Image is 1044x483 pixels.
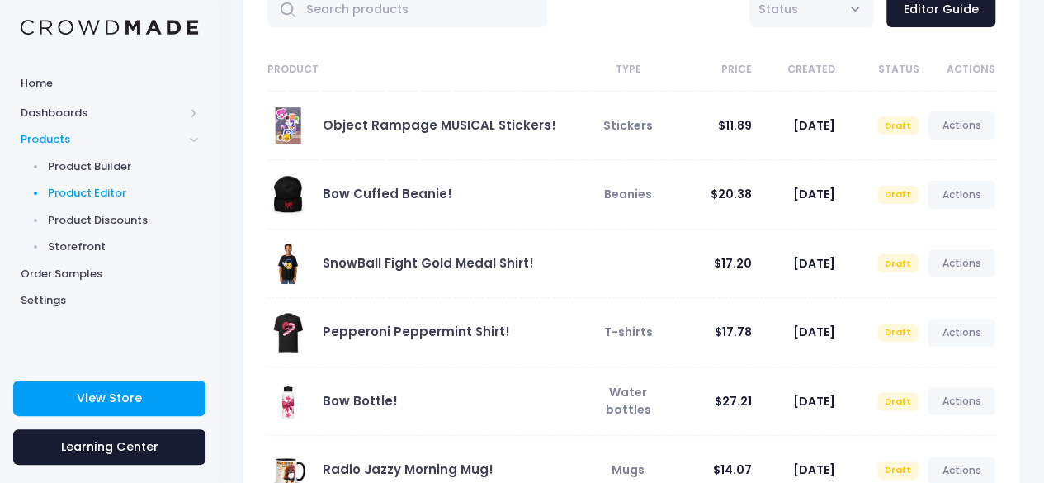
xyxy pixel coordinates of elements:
[21,292,198,309] span: Settings
[928,249,995,277] a: Actions
[714,255,752,272] span: $17.20
[612,462,645,478] span: Mugs
[579,49,668,92] th: Type: activate to sort column ascending
[21,131,184,148] span: Products
[718,117,752,134] span: $11.89
[605,384,650,418] span: Water bottles
[77,390,142,406] span: View Store
[668,49,752,92] th: Price: activate to sort column ascending
[928,319,995,347] a: Actions
[323,254,534,272] a: SnowBall Fight Gold Medal Shirt!
[61,438,158,455] span: Learning Center
[711,186,752,202] span: $20.38
[758,1,798,17] span: Status
[21,75,198,92] span: Home
[48,185,199,201] span: Product Editor
[793,324,835,340] span: [DATE]
[323,461,494,478] a: Radio Jazzy Morning Mug!
[13,429,205,465] a: Learning Center
[48,239,199,255] span: Storefront
[603,324,652,340] span: T-shirts
[752,49,835,92] th: Created: activate to sort column ascending
[919,49,994,92] th: Actions: activate to sort column ascending
[835,49,919,92] th: Status: activate to sort column ascending
[877,324,919,342] span: Draft
[877,392,919,410] span: Draft
[604,186,652,202] span: Beanies
[48,159,199,175] span: Product Builder
[877,186,919,204] span: Draft
[323,392,398,410] a: Bow Bottle!
[928,387,995,415] a: Actions
[323,116,556,134] a: Object Rampage MUSICAL Stickers!
[793,186,835,202] span: [DATE]
[793,255,835,272] span: [DATE]
[877,462,919,480] span: Draft
[793,393,835,410] span: [DATE]
[323,185,452,202] a: Bow Cuffed Beanie!
[877,254,919,272] span: Draft
[323,323,510,340] a: Pepperoni Peppermint Shirt!
[877,116,919,135] span: Draft
[928,111,995,140] a: Actions
[713,462,752,478] span: $14.07
[793,462,835,478] span: [DATE]
[715,393,752,410] span: $27.21
[48,212,199,229] span: Product Discounts
[715,324,752,340] span: $17.78
[758,1,798,18] span: Status
[267,49,579,92] th: Product: activate to sort column ascending
[21,20,198,36] img: Logo
[13,381,205,416] a: View Store
[21,105,184,121] span: Dashboards
[928,181,995,209] a: Actions
[793,117,835,134] span: [DATE]
[603,117,653,134] span: Stickers
[21,266,198,282] span: Order Samples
